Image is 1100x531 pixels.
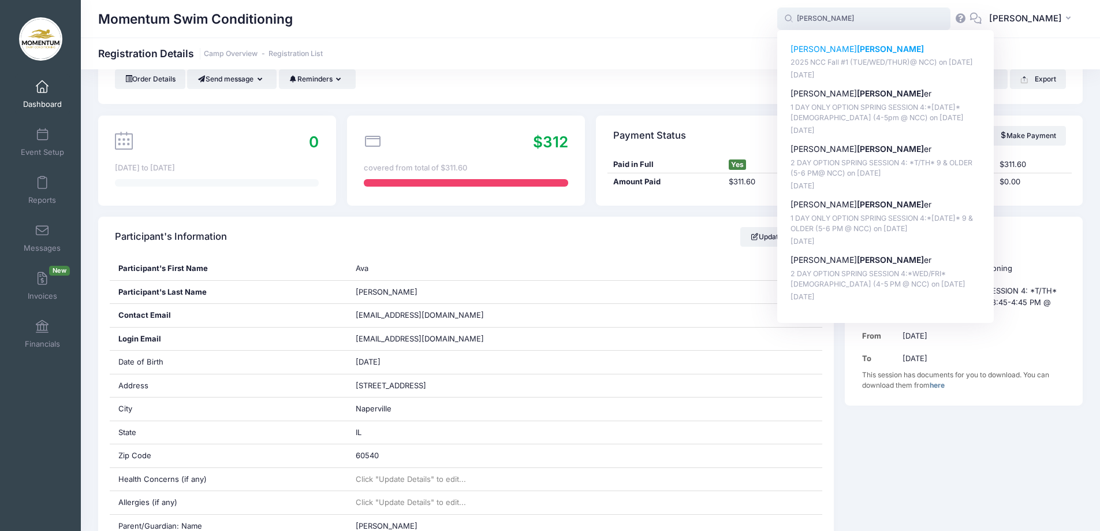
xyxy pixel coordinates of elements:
p: 2 DAY OPTION SPRING SESSION 4: *T/TH* 9 & OLDER (5-6 PM@ NCC) on [DATE] [790,158,981,179]
button: Reminders [279,69,356,89]
div: Participant's First Name [110,257,348,280]
button: Export [1010,69,1066,89]
span: New [49,266,70,276]
td: [DATE] [897,325,1065,347]
span: Event Setup [21,147,64,157]
h4: Participant's Information [115,221,227,254]
div: Health Concerns (if any) [110,468,348,491]
a: Order Details [115,69,185,89]
p: [DATE] [790,181,981,192]
div: $311.60 [994,159,1072,170]
td: To [862,347,897,370]
span: [DATE] [356,357,381,366]
p: [PERSON_NAME] [790,43,981,55]
strong: [PERSON_NAME] [857,88,924,98]
strong: [PERSON_NAME] [857,44,924,54]
span: Naperville [356,404,391,413]
p: [DATE] [790,292,981,303]
button: [PERSON_NAME] [982,6,1083,32]
button: Send message [187,69,277,89]
span: 60540 [356,451,379,460]
span: [EMAIL_ADDRESS][DOMAIN_NAME] [356,333,500,345]
img: Momentum Swim Conditioning [19,17,62,61]
span: Messages [24,243,61,253]
span: Dashboard [23,99,62,109]
a: Make Payment [989,126,1066,146]
p: 1 DAY ONLY OPTION SPRING SESSION 4:*[DATE]* 9 & OLDER (5-6 PM @ NCC) on [DATE] [790,213,981,235]
input: Search by First Name, Last Name, or Email... [777,8,950,31]
span: Financials [25,339,60,349]
p: 2 DAY OPTION SPRING SESSION 4:*WED/FRI* [DEMOGRAPHIC_DATA] (4-5 PM @ NCC) on [DATE] [790,269,981,290]
div: Contact Email [110,304,348,327]
div: Amount Paid [607,176,724,188]
span: [PERSON_NAME] [989,12,1062,25]
a: here [930,381,945,389]
a: Registration List [269,50,323,58]
p: [PERSON_NAME] er [790,143,981,155]
div: Paid in Full [607,159,724,170]
span: $312 [533,133,568,151]
h4: Payment Status [613,119,686,152]
a: Messages [15,218,70,258]
div: covered from total of $311.60 [364,162,568,174]
span: [STREET_ADDRESS] [356,381,426,390]
span: Invoices [28,291,57,301]
span: [PERSON_NAME] [356,521,417,530]
a: Dashboard [15,74,70,114]
p: [PERSON_NAME] er [790,199,981,211]
p: [DATE] [790,236,981,247]
td: [DATE] [897,347,1065,370]
p: [PERSON_NAME] er [790,254,981,266]
h1: Registration Details [98,47,323,60]
td: From [862,325,897,347]
div: Participant's Last Name [110,281,348,304]
span: Reports [28,195,56,205]
strong: [PERSON_NAME] [857,144,924,154]
a: Reports [15,170,70,210]
div: State [110,421,348,444]
div: Allergies (if any) [110,491,348,514]
a: Update Details [740,227,817,247]
div: Date of Birth [110,351,348,374]
div: $311.60 [724,176,840,188]
p: [PERSON_NAME] er [790,88,981,100]
span: Click "Update Details" to edit... [356,497,466,507]
a: Camp Overview [204,50,258,58]
span: [PERSON_NAME] [356,287,417,296]
strong: [PERSON_NAME] [857,199,924,209]
span: Ava [356,263,368,273]
p: [DATE] [790,70,981,81]
div: City [110,398,348,421]
strong: [PERSON_NAME] [857,255,924,265]
div: [DATE] to [DATE] [115,162,319,174]
span: Yes [729,159,746,170]
div: $0.00 [994,176,1072,188]
span: IL [356,428,361,437]
div: Zip Code [110,444,348,467]
div: Address [110,374,348,398]
a: InvoicesNew [15,266,70,306]
p: 1 DAY ONLY OPTION SPRING SESSION 4:*[DATE]* [DEMOGRAPHIC_DATA] (4-5pm @ NCC) on [DATE] [790,102,981,124]
h1: Momentum Swim Conditioning [98,6,293,32]
span: 0 [309,133,319,151]
a: Financials [15,314,70,354]
span: [EMAIL_ADDRESS][DOMAIN_NAME] [356,310,484,320]
span: Click "Update Details" to edit... [356,474,466,484]
p: [DATE] [790,125,981,136]
p: 2025 NCC Fall #1 (TUE/WED/THUR)@ NCC) on [DATE] [790,57,981,68]
a: Event Setup [15,122,70,162]
div: This session has documents for you to download. You can download them from [862,370,1066,391]
div: Login Email [110,328,348,351]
